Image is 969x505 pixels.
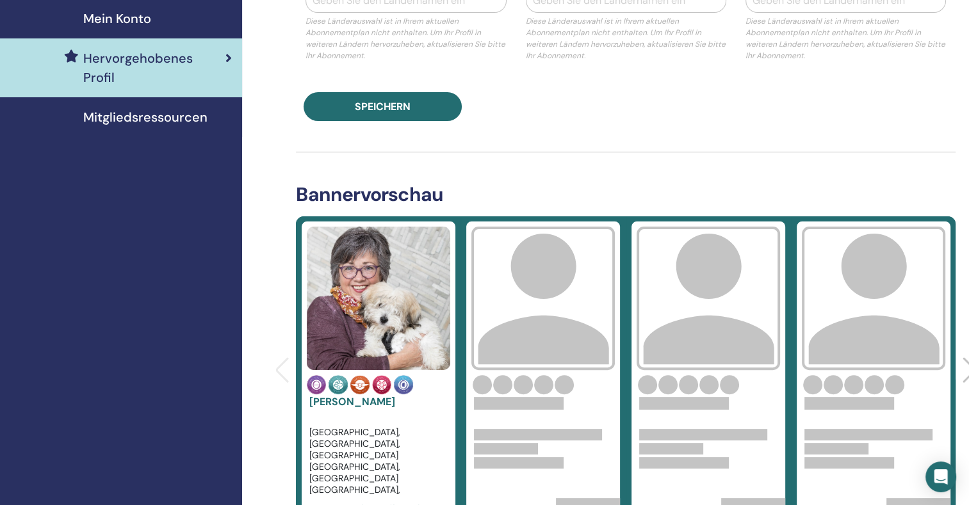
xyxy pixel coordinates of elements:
span: Speichern [355,100,411,113]
p: Diese Länderauswahl ist in Ihrem aktuellen Abonnementplan nicht enthalten. Um Ihr Profil in weite... [305,15,506,61]
a: [PERSON_NAME] [309,395,395,408]
button: Speichern [304,92,462,121]
p: [GEOGRAPHIC_DATA], [GEOGRAPHIC_DATA] [309,461,448,484]
p: Diese Länderauswahl ist in Ihrem aktuellen Abonnementplan nicht enthalten. Um Ihr Profil in weite... [745,15,946,61]
img: user-dummy-placeholder.svg [802,227,945,370]
img: default.jpg [307,227,450,370]
img: user-dummy-placeholder.svg [471,227,615,370]
span: Mitgliedsressourcen [83,108,208,127]
p: Diese Länderauswahl ist in Ihrem aktuellen Abonnementplan nicht enthalten. Um Ihr Profil in weite... [526,15,726,61]
span: Hervorgehobenes Profil [83,49,225,87]
h3: Bannervorschau [296,183,956,206]
p: [GEOGRAPHIC_DATA], [GEOGRAPHIC_DATA], [GEOGRAPHIC_DATA] [309,426,448,461]
img: user-dummy-placeholder.svg [637,227,780,370]
span: Mein Konto [83,9,151,28]
div: Öffnen Sie den Intercom Messenger [925,461,956,492]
